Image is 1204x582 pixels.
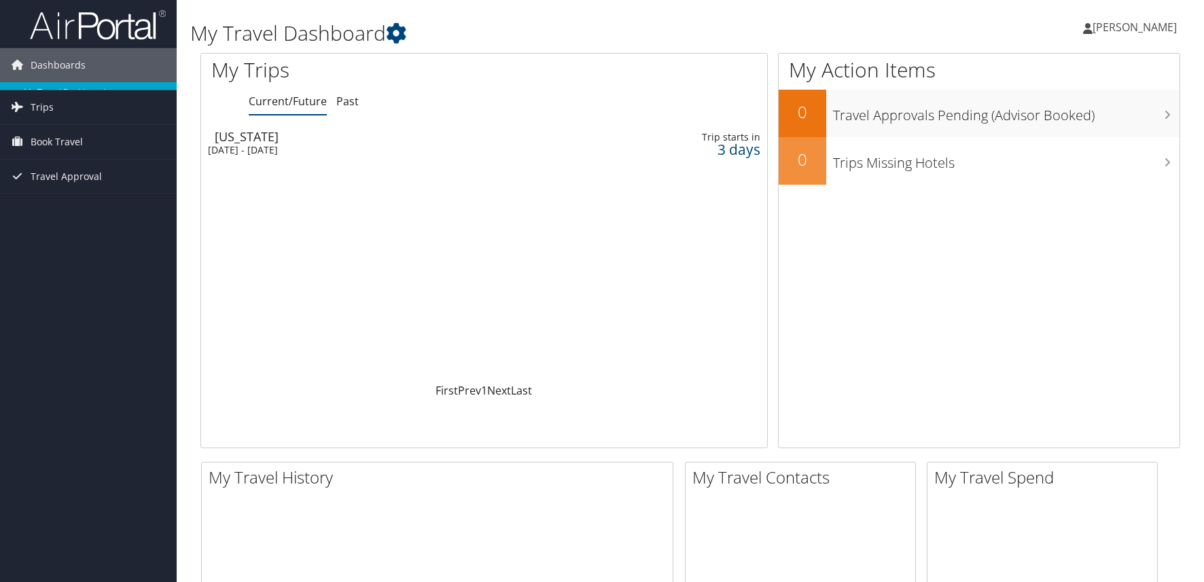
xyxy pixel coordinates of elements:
h2: 0 [779,148,826,171]
h2: 0 [779,101,826,124]
div: 3 days [633,143,760,156]
div: [DATE] - [DATE] [208,144,557,156]
span: Dashboards [31,48,86,82]
a: Current/Future [249,94,327,109]
span: Travel Approval [31,160,102,194]
h1: My Travel Dashboard [190,19,857,48]
h3: Trips Missing Hotels [833,147,1180,172]
img: airportal-logo.png [30,9,166,41]
span: Trips [31,90,54,124]
h2: My Travel Contacts [692,466,915,489]
h2: My Travel History [209,466,673,489]
div: Trip starts in [633,131,760,143]
h2: My Travel Spend [934,466,1157,489]
h1: My Action Items [779,56,1180,84]
a: 1 [481,383,487,398]
a: Last [511,383,532,398]
a: Past [336,94,359,109]
span: [PERSON_NAME] [1093,20,1177,35]
a: [PERSON_NAME] [1083,7,1190,48]
a: Next [487,383,511,398]
a: 0Trips Missing Hotels [779,137,1180,185]
a: Prev [458,383,481,398]
a: 0Travel Approvals Pending (Advisor Booked) [779,90,1180,137]
div: [US_STATE] [215,130,564,143]
a: First [436,383,458,398]
h1: My Trips [211,56,521,84]
h3: Travel Approvals Pending (Advisor Booked) [833,99,1180,125]
span: Book Travel [31,125,83,159]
